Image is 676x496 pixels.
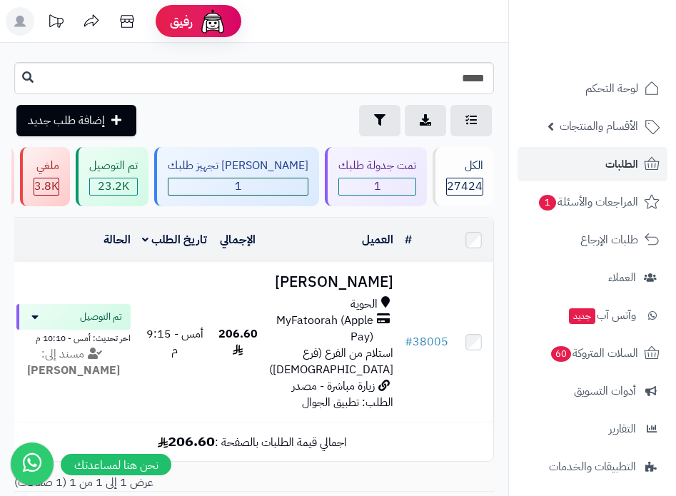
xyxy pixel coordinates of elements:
[362,231,393,248] a: العميل
[560,116,638,136] span: الأقسام والمنتجات
[168,178,308,195] span: 1
[518,412,667,446] a: التقارير
[551,346,571,362] span: 60
[518,336,667,370] a: السلات المتروكة60
[430,147,497,206] a: الكل27424
[339,178,415,195] span: 1
[198,7,227,36] img: ai-face.png
[218,325,258,359] span: 206.60
[27,362,120,379] strong: [PERSON_NAME]
[269,313,373,345] span: MyFatoorah (Apple Pay)
[569,308,595,324] span: جديد
[269,345,393,378] span: استلام من الفرع (فرع [DEMOGRAPHIC_DATA])
[73,147,151,206] a: تم التوصيل 23.2K
[34,158,59,174] div: ملغي
[38,7,74,39] a: تحديثات المنصة
[538,192,638,212] span: المراجعات والأسئلة
[405,231,412,248] a: #
[609,419,636,439] span: التقارير
[405,333,413,350] span: #
[28,112,105,129] span: إضافة طلب جديد
[6,346,141,379] div: مسند إلى:
[80,310,122,324] span: تم التوصيل
[518,223,667,257] a: طلبات الإرجاع
[580,230,638,250] span: طلبات الإرجاع
[90,178,137,195] div: 23230
[151,147,322,206] a: [PERSON_NAME] تجهيز طلبك 1
[292,378,393,411] span: زيارة مباشرة - مصدر الطلب: تطبيق الجوال
[16,105,136,136] a: إضافة طلب جديد
[446,158,483,174] div: الكل
[518,260,667,295] a: العملاء
[539,195,556,211] span: 1
[447,178,483,195] span: 27424
[4,475,505,491] div: عرض 1 إلى 1 من 1 (1 صفحات)
[567,305,636,325] span: وآتس آب
[89,158,138,174] div: تم التوصيل
[34,178,59,195] span: 3.8K
[168,158,308,174] div: [PERSON_NAME] تجهيز طلبك
[322,147,430,206] a: تمت جدولة طلبك 1
[146,325,203,359] span: أمس - 9:15 م
[338,158,416,174] div: تمت جدولة طلبك
[405,333,448,350] a: #38005
[585,79,638,98] span: لوحة التحكم
[518,147,667,181] a: الطلبات
[11,422,493,460] td: اجمالي قيمة الطلبات بالصفحة :
[574,381,636,401] span: أدوات التسويق
[518,71,667,106] a: لوحة التحكم
[518,185,667,219] a: المراجعات والأسئلة1
[220,231,256,248] a: الإجمالي
[350,296,378,313] span: الحوية
[17,147,73,206] a: ملغي 3.8K
[549,457,636,477] span: التطبيقات والخدمات
[550,343,638,363] span: السلات المتروكة
[142,231,207,248] a: تاريخ الطلب
[170,13,193,30] span: رفيق
[104,231,131,248] a: الحالة
[269,274,393,290] h3: [PERSON_NAME]
[518,374,667,408] a: أدوات التسويق
[518,450,667,484] a: التطبيقات والخدمات
[34,178,59,195] div: 3818
[608,268,636,288] span: العملاء
[158,430,215,452] b: 206.60
[90,178,137,195] span: 23.2K
[16,330,131,345] div: اخر تحديث: أمس - 10:10 م
[518,298,667,333] a: وآتس آبجديد
[605,154,638,174] span: الطلبات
